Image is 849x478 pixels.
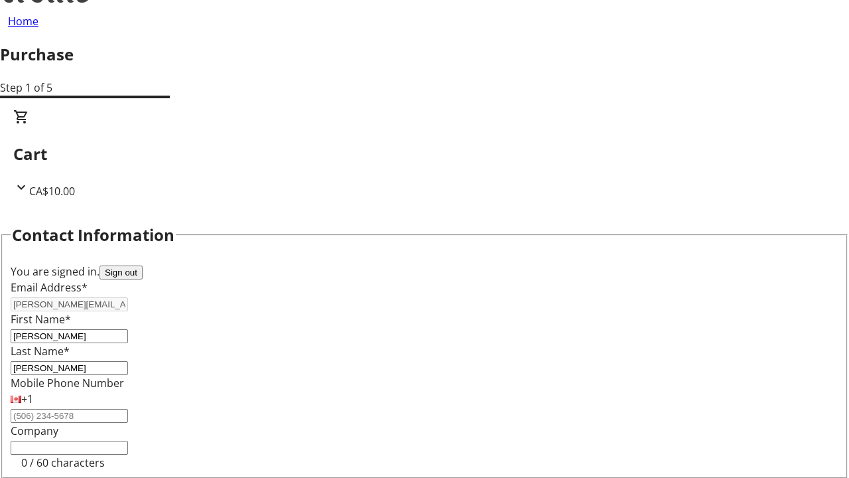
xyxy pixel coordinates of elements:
[99,266,143,279] button: Sign out
[21,455,105,470] tr-character-limit: 0 / 60 characters
[11,424,58,438] label: Company
[11,344,70,358] label: Last Name*
[11,409,128,423] input: (506) 234-5678
[29,184,75,199] span: CA$10.00
[13,109,836,199] div: CartCA$10.00
[11,376,124,390] label: Mobile Phone Number
[11,280,88,295] label: Email Address*
[11,312,71,327] label: First Name*
[12,223,174,247] h2: Contact Information
[11,264,838,279] div: You are signed in.
[13,142,836,166] h2: Cart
